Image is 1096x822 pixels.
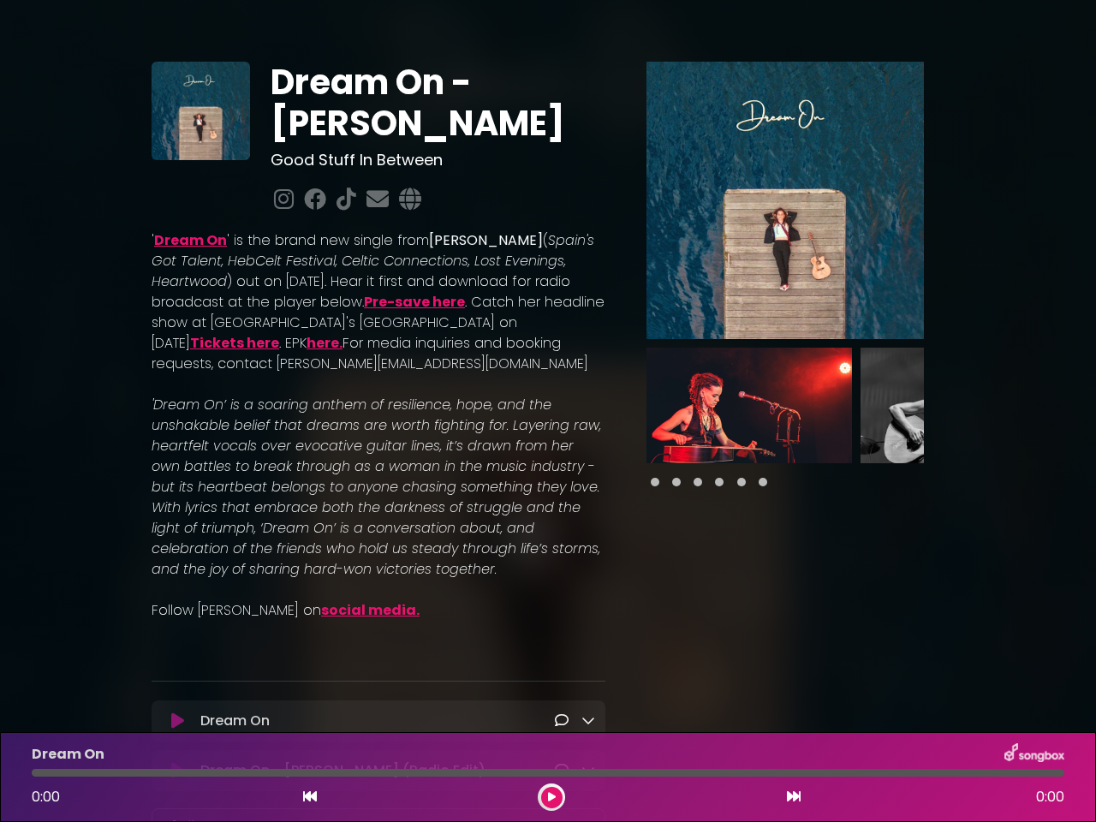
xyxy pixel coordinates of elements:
strong: [PERSON_NAME] [429,230,543,250]
img: Main Media [646,62,924,339]
h3: Good Stuff In Between [271,151,606,170]
p: Dream On [32,744,104,765]
h1: Dream On - [PERSON_NAME] [271,62,606,144]
a: here. [307,333,342,353]
a: Pre-save here [364,292,465,312]
img: songbox-logo-white.png [1004,743,1064,765]
a: Tickets here [190,333,279,353]
em: 'Dream On’ is a soaring anthem of resilience, hope, and the unshakable belief that dreams are wor... [152,395,601,579]
p: Follow [PERSON_NAME] on [152,600,605,621]
span: 0:00 [1036,787,1064,807]
img: 078ND394RYaCmygZEwln [646,348,852,463]
span: 0:00 [32,787,60,807]
p: ' ' is the brand new single from ( ) out on [DATE]. Hear it first and download for radio broadcas... [152,230,605,374]
img: zbtIR3SnSVqioQpYcyXz [152,62,250,160]
img: E0Uc4UjGR0SeRjAxU77k [861,348,1066,463]
a: social media. [321,600,420,620]
p: Dream On [200,711,270,731]
em: Spain's Got Talent, HebCelt Festival, Celtic Connections, Lost Evenings, Heartwood [152,230,594,291]
a: Dream On [154,230,227,250]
